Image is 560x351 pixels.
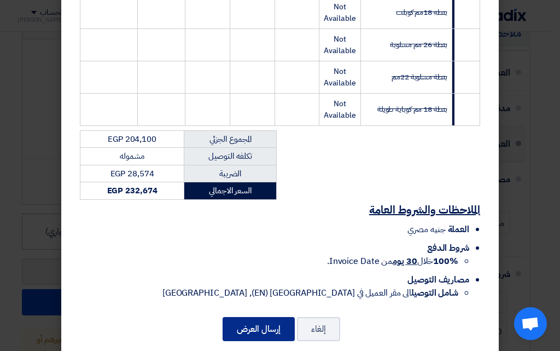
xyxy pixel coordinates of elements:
[433,255,458,268] strong: 100%
[324,66,356,89] span: Not Available
[390,39,447,50] strike: بنطة 26 مم مسلوبة
[448,223,469,236] span: العملة
[396,7,447,18] strike: بنطه 18مم كوبلت
[407,223,445,236] span: جنيه مصري
[184,165,277,182] td: الضريبة
[80,286,458,300] li: الى مقر العميل في [GEOGRAPHIC_DATA] (EN), [GEOGRAPHIC_DATA]
[107,185,157,197] strong: EGP 232,674
[393,255,417,268] u: 30 يوم
[184,148,277,165] td: تكلفه التوصيل
[514,307,547,340] a: Open chat
[324,33,356,56] span: Not Available
[327,255,458,268] span: خلال من Invoice Date.
[369,202,480,218] u: الملاحظات والشروط العامة
[411,286,458,300] strong: شامل التوصيل
[377,103,447,115] strike: بنطة 18 مم كوباية طويلة
[184,182,277,200] td: السعر الاجمالي
[120,150,144,162] span: مشموله
[324,98,356,121] span: Not Available
[297,317,340,341] button: إلغاء
[110,168,154,180] span: EGP 28,574
[407,273,469,286] span: مصاريف التوصيل
[392,71,447,83] strike: بنطة مسلوبة 22مم
[324,1,356,24] span: Not Available
[80,130,184,148] td: EGP 204,100
[223,317,295,341] button: إرسال العرض
[427,241,469,255] span: شروط الدفع
[184,130,277,148] td: المجموع الجزئي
